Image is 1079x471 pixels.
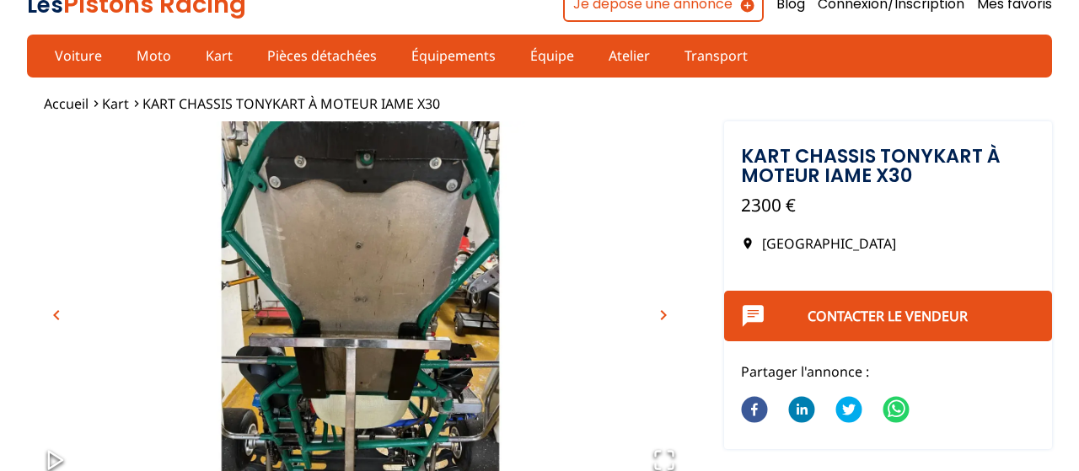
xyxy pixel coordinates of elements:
[400,41,507,70] a: Équipements
[741,362,1035,381] p: Partager l'annonce :
[883,386,910,436] button: whatsapp
[44,302,69,328] button: chevron_left
[598,41,661,70] a: Atelier
[44,41,113,70] a: Voiture
[724,291,1052,341] button: Contacter le vendeur
[126,41,182,70] a: Moto
[44,94,89,113] a: Accueil
[741,193,1035,217] p: 2300 €
[741,386,768,436] button: facebook
[102,94,129,113] a: Kart
[46,305,67,325] span: chevron_left
[674,41,759,70] a: Transport
[519,41,585,70] a: Équipe
[788,386,815,436] button: linkedin
[256,41,388,70] a: Pièces détachées
[195,41,244,70] a: Kart
[808,307,968,325] a: Contacter le vendeur
[653,305,674,325] span: chevron_right
[741,234,1035,253] p: [GEOGRAPHIC_DATA]
[835,386,862,436] button: twitter
[142,94,440,113] a: KART CHASSIS TONYKART à MOTEUR IAME X30
[651,302,676,328] button: chevron_right
[741,147,1035,185] h1: KART CHASSIS TONYKART à MOTEUR IAME X30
